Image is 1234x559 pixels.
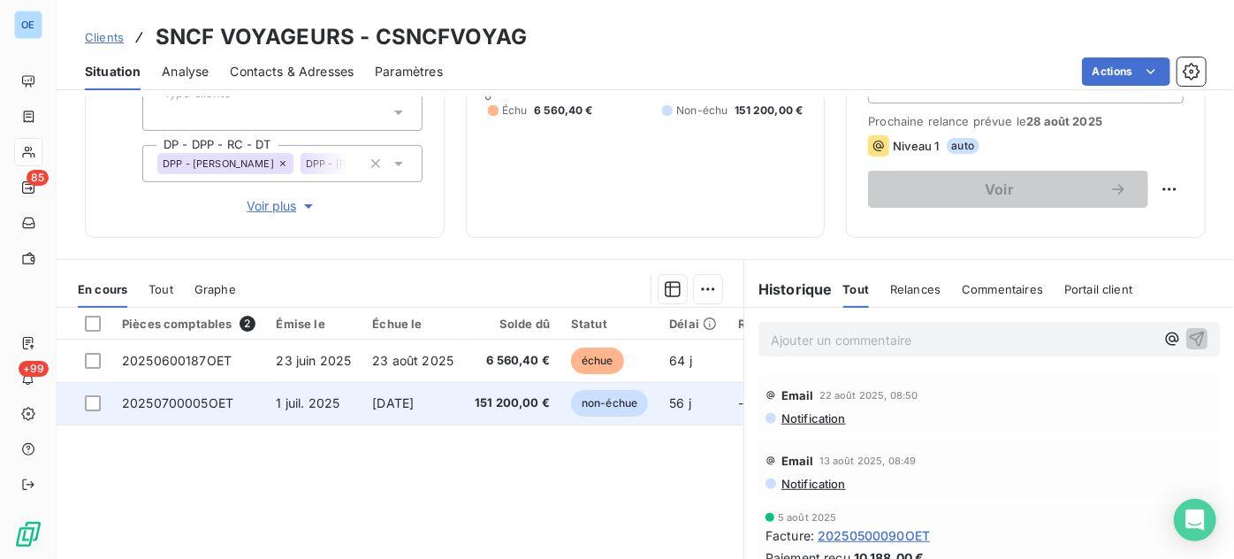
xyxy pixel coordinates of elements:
input: Ajouter une valeur [157,104,171,120]
h6: Historique [744,279,833,300]
div: Pièces comptables [122,316,255,332]
span: -6 j [738,395,758,410]
span: DPP - [PERSON_NAME] [163,158,274,169]
span: Graphe [194,282,236,296]
span: Email [781,388,814,402]
span: Commentaires [962,282,1043,296]
div: Retard [738,317,795,331]
span: 151 200,00 € [475,394,550,412]
span: 2 [240,316,255,332]
span: 23 août 2025 [372,353,453,368]
img: Logo LeanPay [14,520,42,548]
span: Relances [890,282,941,296]
a: 85 [14,173,42,202]
span: Prochaine relance prévue le [868,114,1184,128]
span: Non-échu [676,103,727,119]
span: [DATE] [372,395,414,410]
span: 23 juin 2025 [277,353,352,368]
span: Contacts & Adresses [230,63,354,80]
span: Échu [502,103,528,119]
span: En cours [78,282,127,296]
span: non-échue [571,390,648,417]
button: Voir plus [142,196,423,216]
span: Paramètres [375,63,443,80]
span: 22 août 2025, 08:50 [819,390,918,401]
span: Voir [889,182,1109,196]
span: 64 j [669,353,692,368]
button: Voir [868,171,1148,208]
span: Notification [780,477,846,491]
span: 85 [27,170,49,186]
div: Statut [571,317,648,331]
span: Facture : [766,526,814,545]
span: Tout [149,282,173,296]
span: 20250500090OET [818,526,930,545]
span: 5 août 2025 [778,512,837,523]
span: 56 j [669,395,691,410]
span: 20250600187OET [122,353,232,368]
div: OE [14,11,42,39]
input: Ajouter une valeur [347,156,362,172]
span: 28 août 2025 [1026,114,1102,128]
span: Niveau 1 [893,139,939,153]
span: DPP - [PERSON_NAME] [306,158,417,169]
span: Situation [85,63,141,80]
span: échue [571,348,624,374]
div: Échue le [372,317,453,331]
a: Clients [85,28,124,46]
span: 13 août 2025, 08:49 [819,456,917,466]
span: Email [781,454,814,468]
div: Solde dû [475,317,550,331]
span: Portail client [1064,282,1132,296]
span: Notification [780,411,846,425]
span: auto [947,138,980,154]
span: Clients [85,30,124,44]
div: Délai [669,317,717,331]
span: 6 560,40 € [475,352,550,370]
span: 20250700005OET [122,395,233,410]
span: Tout [843,282,870,296]
span: 151 200,00 € [735,103,804,119]
span: 6 560,40 € [534,103,593,119]
div: Émise le [277,317,352,331]
span: Analyse [162,63,209,80]
span: 1 juil. 2025 [277,395,340,410]
span: Voir plus [247,197,317,215]
div: Open Intercom Messenger [1174,499,1216,541]
span: +99 [19,361,49,377]
h3: SNCF VOYAGEURS - CSNCFVOYAG [156,21,527,53]
button: Actions [1082,57,1170,86]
